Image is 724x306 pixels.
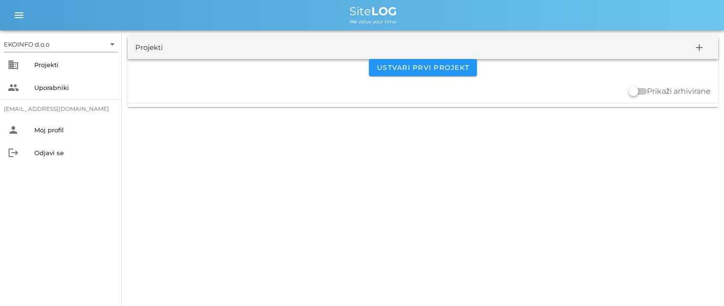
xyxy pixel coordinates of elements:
span: Ustvari prvi projekt [377,63,469,72]
div: Projekti [34,61,114,69]
button: Ustvari prvi projekt [369,59,477,76]
div: Moj profil [34,126,114,134]
i: menu [13,10,25,21]
b: LOG [371,4,397,18]
i: people [8,82,19,93]
i: arrow_drop_down [107,39,118,50]
label: Prikaži arhivirane [647,87,711,96]
div: EKOINFO d.o.o [4,37,118,52]
i: logout [8,147,19,158]
div: Odjavi se [34,149,114,157]
div: Projekti [135,42,163,53]
div: EKOINFO d.o.o [4,40,50,49]
div: Uporabniki [34,84,114,91]
i: business [8,59,19,70]
i: add [694,42,705,53]
span: We value your time. [349,19,397,25]
i: person [8,124,19,136]
span: Site [349,4,397,18]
